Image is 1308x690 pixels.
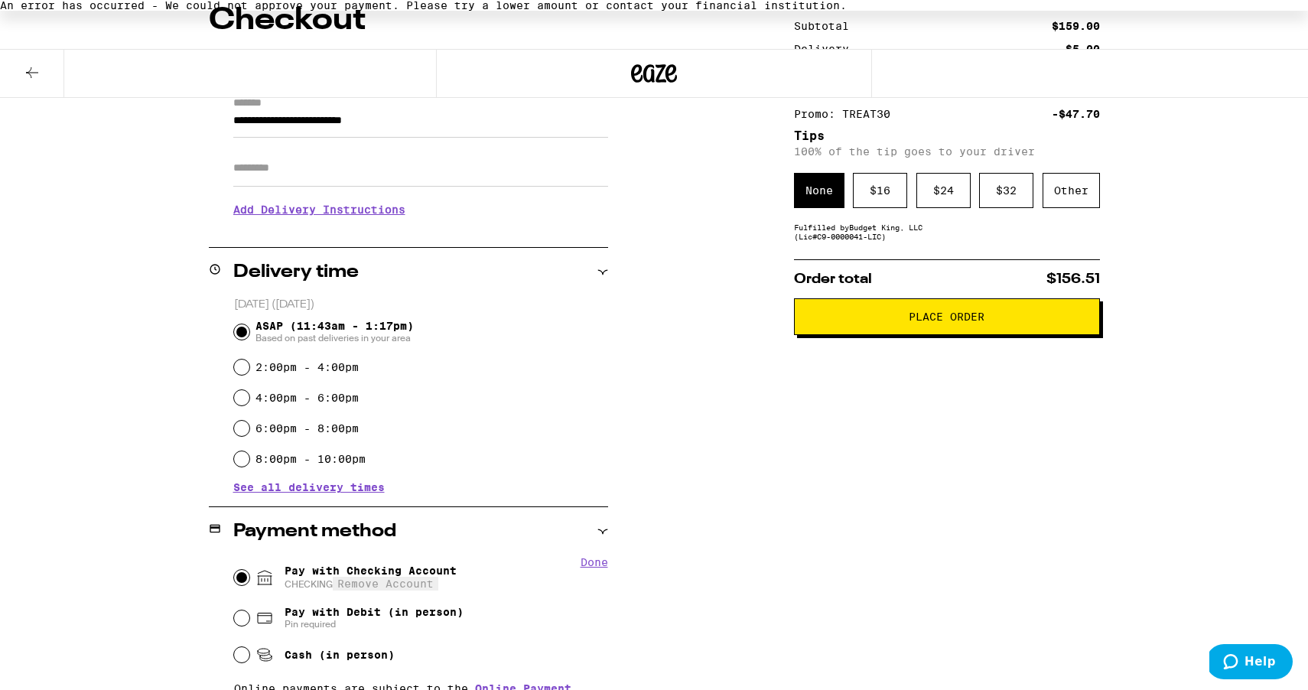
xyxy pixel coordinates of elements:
[794,130,1100,142] h5: Tips
[285,649,395,661] span: Cash (in person)
[916,173,971,208] div: $ 24
[255,422,359,435] label: 6:00pm - 8:00pm
[794,173,844,208] div: None
[255,320,414,344] span: ASAP (11:43am - 1:17pm)
[794,21,860,31] div: Subtotal
[1046,272,1100,286] span: $156.51
[1066,44,1100,54] div: $5.00
[794,44,860,54] div: Delivery
[233,522,396,541] h2: Payment method
[285,618,464,630] span: Pin required
[255,361,359,373] label: 2:00pm - 4:00pm
[794,272,872,286] span: Order total
[794,109,901,119] div: Promo: TREAT30
[234,298,608,312] p: [DATE] ([DATE])
[285,606,464,618] span: Pay with Debit (in person)
[1209,644,1293,682] iframe: Opens a widget where you can find more information
[233,227,608,239] p: We'll contact you at [PHONE_NUMBER] when we arrive
[909,311,984,322] span: Place Order
[233,263,359,282] h2: Delivery time
[209,5,608,36] h1: Checkout
[1052,109,1100,119] div: -$47.70
[1043,173,1100,208] div: Other
[979,173,1033,208] div: $ 32
[285,565,457,591] span: Pay with Checking Account
[1052,21,1100,31] div: $159.00
[233,482,385,493] button: See all delivery times
[794,223,1100,241] div: Fulfilled by Budget King, LLC (Lic# C9-0000041-LIC )
[255,332,414,344] span: Based on past deliveries in your area
[255,453,366,465] label: 8:00pm - 10:00pm
[794,145,1100,158] p: 100% of the tip goes to your driver
[333,577,438,591] button: Pay with Checking AccountCHECKING
[233,192,608,227] h3: Add Delivery Instructions
[255,392,359,404] label: 4:00pm - 6:00pm
[285,577,457,591] span: CHECKING
[581,556,608,568] button: Done
[853,173,907,208] div: $ 16
[794,298,1100,335] button: Place Order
